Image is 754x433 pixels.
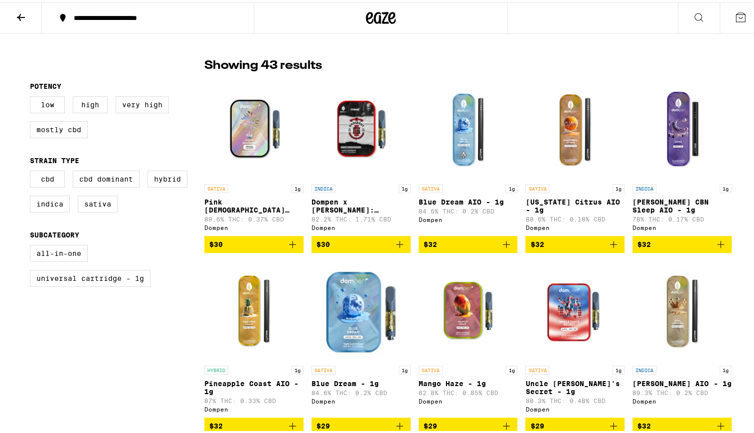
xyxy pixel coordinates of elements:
[632,234,732,251] button: Add to bag
[204,214,303,220] p: 89.6% THC: 0.37% CBD
[419,388,518,394] p: 82.8% THC: 0.85% CBD
[525,416,624,433] button: Add to bag
[525,404,624,411] div: Dompen
[204,378,303,394] p: Pineapple Coast AIO - 1g
[311,259,411,359] img: Dompen - Blue Dream - 1g
[419,77,518,234] a: Open page for Blue Dream AIO - 1g from Dompen
[419,259,518,416] a: Open page for Mango Haze - 1g from Dompen
[632,259,732,416] a: Open page for King Louis XIII AIO - 1g from Dompen
[525,77,624,234] a: Open page for California Citrus AIO - 1g from Dompen
[30,229,79,237] legend: Subcategory
[116,94,169,111] label: Very High
[73,169,140,186] label: CBD Dominant
[30,94,65,111] label: Low
[73,94,108,111] label: High
[424,238,437,246] span: $32
[30,268,151,285] label: Universal Cartridge - 1g
[204,234,303,251] button: Add to bag
[30,243,88,260] label: All-In-One
[399,364,411,373] p: 1g
[632,364,656,373] p: INDICA
[525,214,624,220] p: 88.6% THC: 0.18% CBD
[316,238,330,246] span: $30
[505,182,517,191] p: 1g
[419,396,518,403] div: Dompen
[525,77,624,177] img: Dompen - California Citrus AIO - 1g
[311,234,411,251] button: Add to bag
[632,259,732,359] img: Dompen - King Louis XIII AIO - 1g
[311,196,411,212] p: Dompen x [PERSON_NAME]: Knockout OG Live Resin Liquid Diamonds - 1g
[530,420,544,428] span: $29
[316,420,330,428] span: $29
[525,396,624,402] p: 88.3% THC: 0.48% CBD
[204,404,303,411] div: Dompen
[525,259,624,416] a: Open page for Uncle Sam's Secret - 1g from Dompen
[311,388,411,394] p: 84.6% THC: 0.2% CBD
[632,182,656,191] p: INDICA
[612,364,624,373] p: 1g
[525,234,624,251] button: Add to bag
[204,222,303,229] div: Dompen
[632,196,732,212] p: [PERSON_NAME] CBN Sleep AIO - 1g
[525,378,624,394] p: Uncle [PERSON_NAME]'s Secret - 1g
[720,364,732,373] p: 1g
[419,378,518,386] p: Mango Haze - 1g
[637,420,651,428] span: $32
[525,196,624,212] p: [US_STATE] Citrus AIO - 1g
[311,378,411,386] p: Blue Dream - 1g
[419,196,518,204] p: Blue Dream AIO - 1g
[30,169,65,186] label: CBD
[632,396,732,403] div: Dompen
[424,420,437,428] span: $29
[292,182,303,191] p: 1g
[632,416,732,433] button: Add to bag
[399,182,411,191] p: 1g
[419,215,518,221] div: Dompen
[637,238,651,246] span: $32
[525,259,624,359] img: Dompen - Uncle Sam's Secret - 1g
[204,259,303,416] a: Open page for Pineapple Coast AIO - 1g from Dompen
[204,77,303,234] a: Open page for Pink Jesus Live Resin Liquid Diamonds - 1g from Dompen
[204,77,303,177] img: Dompen - Pink Jesus Live Resin Liquid Diamonds - 1g
[148,169,187,186] label: Hybrid
[204,364,228,373] p: HYBRID
[525,222,624,229] div: Dompen
[632,77,732,234] a: Open page for Luna CBN Sleep AIO - 1g from Dompen
[78,194,118,211] label: Sativa
[204,182,228,191] p: SATIVA
[311,182,335,191] p: INDICA
[311,364,335,373] p: SATIVA
[204,196,303,212] p: Pink [DEMOGRAPHIC_DATA] Live Resin Liquid Diamonds - 1g
[419,234,518,251] button: Add to bag
[419,206,518,213] p: 84.6% THC: 0.2% CBD
[525,364,549,373] p: SATIVA
[204,259,303,359] img: Dompen - Pineapple Coast AIO - 1g
[530,238,544,246] span: $32
[419,182,443,191] p: SATIVA
[209,420,223,428] span: $32
[311,396,411,403] div: Dompen
[30,119,88,136] label: Mostly CBD
[204,55,322,72] p: Showing 43 results
[525,182,549,191] p: SATIVA
[632,77,732,177] img: Dompen - Luna CBN Sleep AIO - 1g
[632,388,732,394] p: 89.3% THC: 0.2% CBD
[419,77,518,177] img: Dompen - Blue Dream AIO - 1g
[204,416,303,433] button: Add to bag
[209,238,223,246] span: $30
[419,259,518,359] img: Dompen - Mango Haze - 1g
[204,396,303,402] p: 87% THC: 0.33% CBD
[311,416,411,433] button: Add to bag
[419,416,518,433] button: Add to bag
[632,214,732,220] p: 78% THC: 0.17% CBD
[311,222,411,229] div: Dompen
[632,378,732,386] p: [PERSON_NAME] AIO - 1g
[311,259,411,416] a: Open page for Blue Dream - 1g from Dompen
[30,194,70,211] label: Indica
[30,80,61,88] legend: Potency
[505,364,517,373] p: 1g
[419,364,443,373] p: SATIVA
[311,214,411,220] p: 82.2% THC: 1.71% CBD
[30,155,79,163] legend: Strain Type
[720,182,732,191] p: 1g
